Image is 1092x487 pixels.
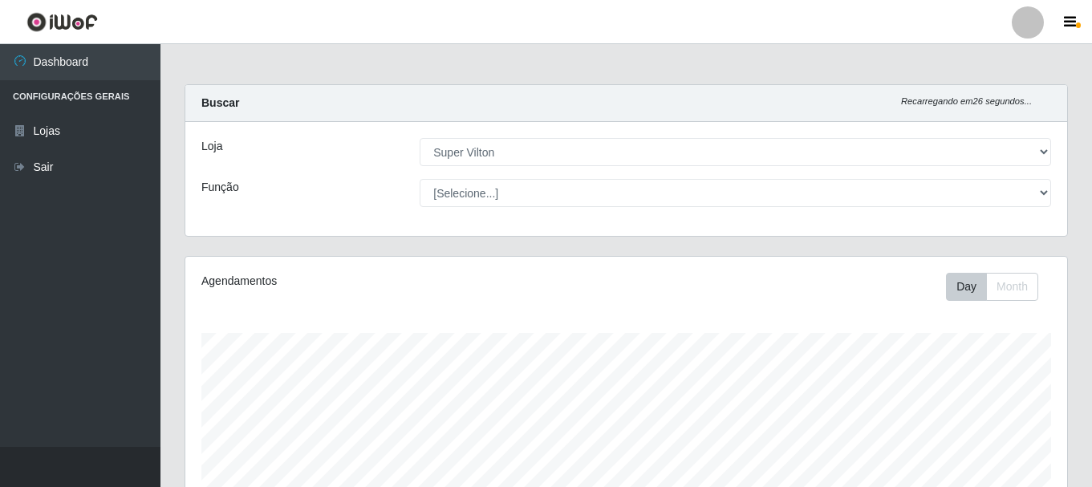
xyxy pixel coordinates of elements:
[26,12,98,32] img: CoreUI Logo
[901,96,1032,106] i: Recarregando em 26 segundos...
[201,96,239,109] strong: Buscar
[201,179,239,196] label: Função
[946,273,1038,301] div: First group
[201,138,222,155] label: Loja
[201,273,542,290] div: Agendamentos
[946,273,987,301] button: Day
[986,273,1038,301] button: Month
[946,273,1051,301] div: Toolbar with button groups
